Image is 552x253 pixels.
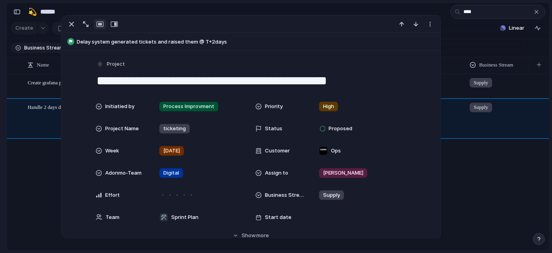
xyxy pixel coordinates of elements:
span: more [256,232,269,240]
span: Supply [474,103,488,111]
span: Delay system generated tickets and raised them @ T+2days [77,38,437,46]
span: Effort [105,191,120,199]
button: Linear [497,22,527,34]
span: Adonmo-Team [105,169,142,177]
span: Project [107,60,125,68]
button: 💫 [26,6,39,18]
span: Priority [265,103,283,110]
span: Business Stream [479,61,513,69]
div: 🛠️ [160,213,168,221]
span: Proposed [329,125,352,133]
span: Name [37,61,49,69]
span: [PERSON_NAME] [323,169,363,177]
span: Start date [265,213,291,221]
span: Linear [509,24,524,32]
span: Initiatied by [105,103,134,110]
button: Project [95,59,127,70]
span: Business Stream [24,44,64,51]
span: Project Name [105,125,139,133]
span: Supply [474,79,488,87]
span: Ops [331,147,341,155]
span: Show [242,232,256,240]
span: Business Stream [265,191,306,199]
span: Team [106,213,119,221]
button: Delay system generated tickets and raised them @ T+2days [65,36,437,48]
span: Week [105,147,119,155]
span: Process Improvment [163,103,214,110]
button: Showmore [96,228,406,243]
span: ticketing [163,125,186,133]
span: Customer [265,147,290,155]
span: Status [265,125,282,133]
span: High [323,103,334,110]
span: Digital [163,169,179,177]
span: Sprint Plan [171,213,198,221]
span: Assign to [265,169,288,177]
span: Supply [323,191,340,199]
div: 💫 [28,6,37,17]
span: [DATE] [163,147,180,155]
